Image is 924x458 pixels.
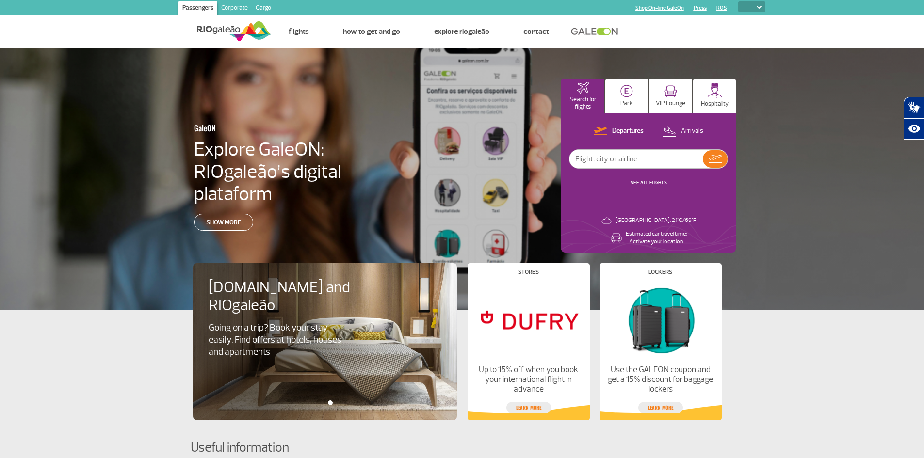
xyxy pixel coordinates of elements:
[561,79,604,113] button: Search for flights
[194,118,356,138] h3: GaleON
[194,138,404,205] h4: Explore GaleON: RIOgaleão’s digital plataform
[693,79,736,113] button: Hospitality
[620,100,633,107] p: Park
[631,179,667,186] a: SEE ALL FLIGHTS
[681,126,703,136] p: Arrivals
[616,217,696,224] p: [GEOGRAPHIC_DATA]: 21°C/69°F
[209,322,346,358] p: Going on a trip? Book your stay easily. Find offers at hotels, houses and apartments
[209,279,441,358] a: [DOMAIN_NAME] and RIOgaleãoGoing on a trip? Book your stay easily. Find offers at hotels, houses ...
[591,125,647,138] button: Departures
[620,85,633,97] img: carParkingHome.svg
[707,83,722,98] img: hospitality.svg
[191,439,734,457] h4: Useful information
[612,126,644,136] p: Departures
[217,1,252,16] a: Corporate
[664,85,677,97] img: vipRoom.svg
[638,402,683,413] a: Learn more
[904,97,924,118] button: Abrir tradutor de língua de sinais.
[194,214,253,231] a: Show more
[626,230,687,246] p: Estimated car travel time: Activate your location
[694,5,707,11] a: Press
[904,97,924,140] div: Plugin de acessibilidade da Hand Talk.
[289,27,309,36] a: Flights
[701,100,729,108] p: Hospitality
[523,27,549,36] a: Contact
[607,365,713,394] p: Use the GALEON coupon and get a 15% discount for baggage lockers
[566,96,600,111] p: Search for flights
[660,125,706,138] button: Arrivals
[577,82,589,94] img: airplaneHomeActive.svg
[434,27,489,36] a: Explore RIOgaleão
[506,402,551,413] a: Learn more
[605,79,648,113] button: Park
[628,179,670,187] button: SEE ALL FLIGHTS
[607,283,713,357] img: Lockers
[475,365,581,394] p: Up to 15% off when you book your international flight in advance
[252,1,275,16] a: Cargo
[569,150,703,168] input: Flight, city or airline
[518,269,539,275] h4: Stores
[648,269,672,275] h4: Lockers
[178,1,217,16] a: Passengers
[209,279,363,315] h4: [DOMAIN_NAME] and RIOgaleão
[343,27,400,36] a: How to get and go
[716,5,727,11] a: RQS
[904,118,924,140] button: Abrir recursos assistivos.
[649,79,692,113] button: VIP Lounge
[475,283,581,357] img: Stores
[656,100,685,107] p: VIP Lounge
[635,5,684,11] a: Shop On-line GaleOn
